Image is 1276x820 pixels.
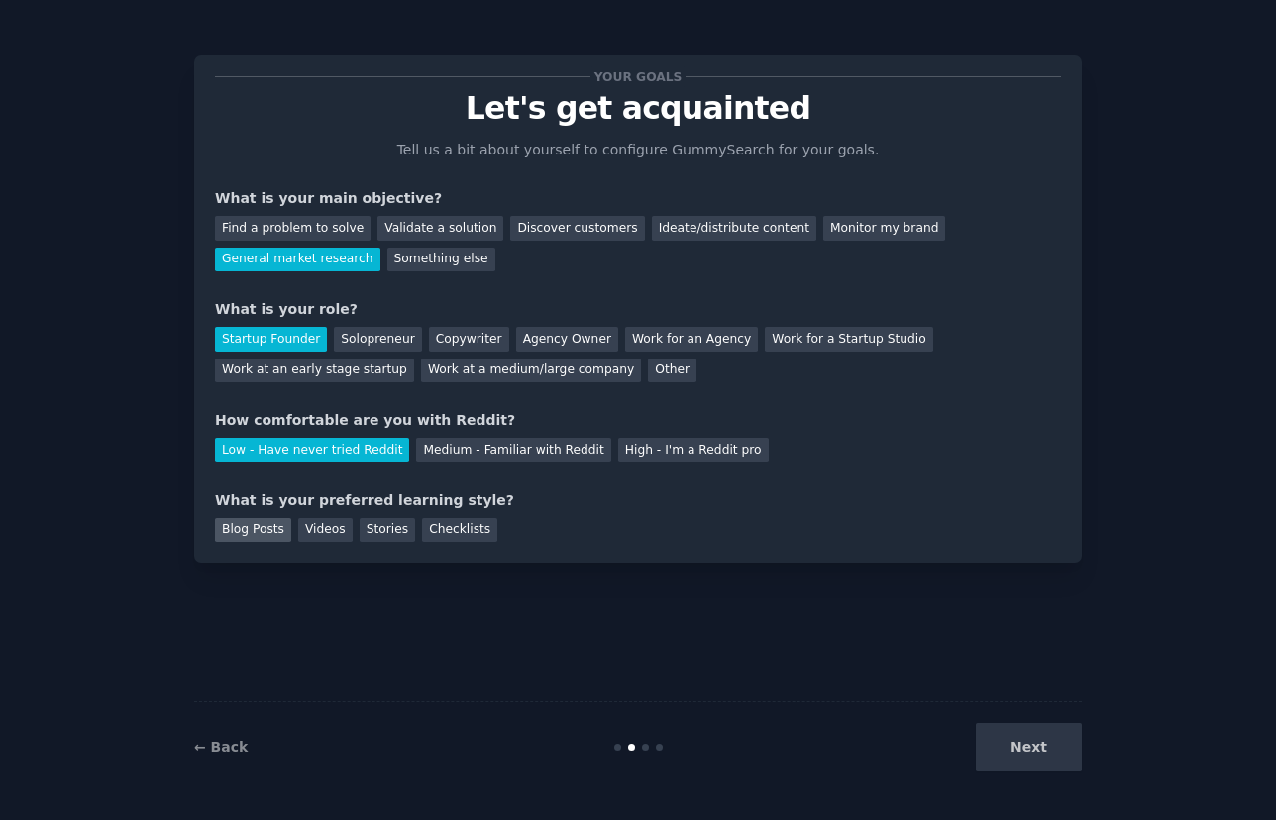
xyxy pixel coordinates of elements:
div: Work at an early stage startup [215,359,414,383]
div: Work for an Agency [625,327,758,352]
div: Stories [360,518,415,543]
p: Tell us a bit about yourself to configure GummySearch for your goals. [388,140,888,160]
div: Monitor my brand [823,216,945,241]
div: Low - Have never tried Reddit [215,438,409,462]
div: Other [648,359,696,383]
div: Something else [387,248,495,272]
div: Videos [298,518,353,543]
div: High - I'm a Reddit pro [618,438,769,462]
p: Let's get acquainted [215,91,1061,126]
div: Ideate/distribute content [652,216,816,241]
div: What is your main objective? [215,188,1061,209]
div: Agency Owner [516,327,618,352]
div: Find a problem to solve [215,216,371,241]
div: What is your preferred learning style? [215,490,1061,511]
div: Copywriter [429,327,509,352]
div: Checklists [422,518,497,543]
div: General market research [215,248,380,272]
div: Solopreneur [334,327,421,352]
div: Work for a Startup Studio [765,327,932,352]
div: Validate a solution [377,216,503,241]
a: ← Back [194,739,248,755]
div: How comfortable are you with Reddit? [215,410,1061,431]
div: Work at a medium/large company [421,359,641,383]
div: Startup Founder [215,327,327,352]
div: Blog Posts [215,518,291,543]
div: What is your role? [215,299,1061,320]
div: Discover customers [510,216,644,241]
span: Your goals [590,66,686,87]
div: Medium - Familiar with Reddit [416,438,610,462]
